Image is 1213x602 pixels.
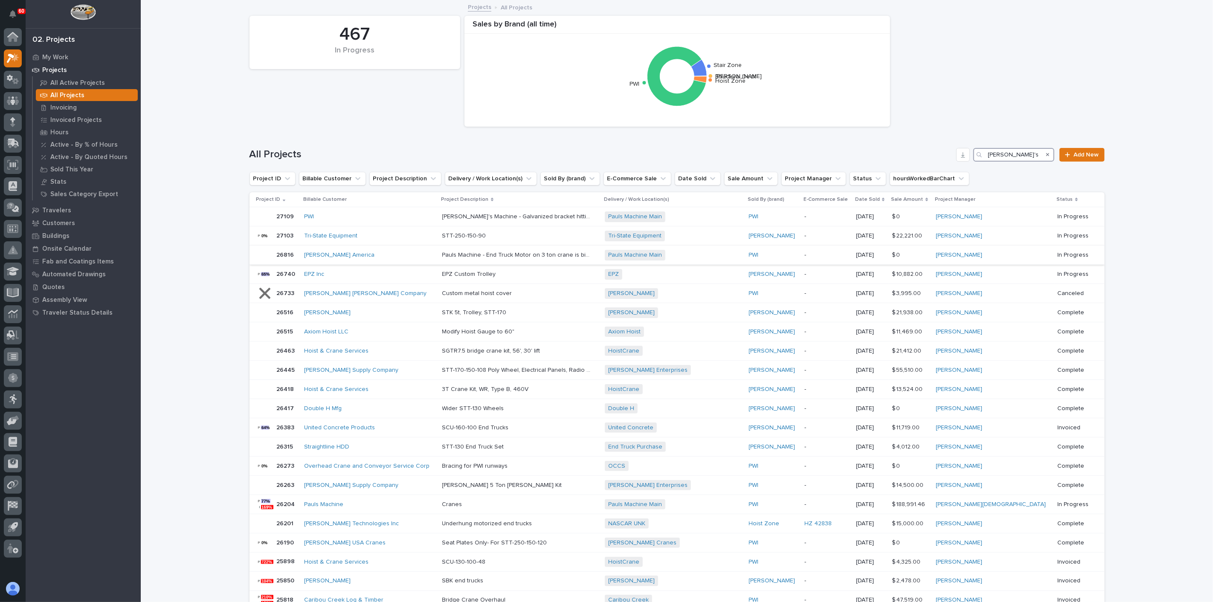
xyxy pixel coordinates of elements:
[804,424,849,431] p: -
[1058,539,1091,547] p: Complete
[1058,232,1091,240] p: In Progress
[1058,271,1091,278] p: In Progress
[277,538,296,547] p: 26190
[304,559,369,566] a: Hoist & Crane Services
[304,309,351,316] a: [PERSON_NAME]
[749,501,759,508] a: PWI
[608,539,676,547] a: [PERSON_NAME] Cranes
[936,559,982,566] a: [PERSON_NAME]
[250,265,1105,284] tr: 2674026740 EPZ Inc EPZ Custom TrolleyEPZ Custom Trolley EPZ [PERSON_NAME] -[DATE]$ 10,882.00$ 10,...
[42,54,68,61] p: My Work
[277,384,296,393] p: 26418
[277,211,296,220] p: 27109
[442,442,506,451] p: STT-130 End Truck Set
[250,495,1105,514] tr: 2620426204 Pauls Machine CranesCranes Pauls Machine Main PWI -[DATE]$ 188,991.46$ 188,991.46 [PER...
[277,480,296,489] p: 26263
[804,559,849,566] p: -
[250,514,1105,533] tr: 2620126201 [PERSON_NAME] Technologies Inc Underhung motorized end trucksUnderhung motorized end t...
[250,226,1105,246] tr: 2710327103 Tri-State Equipment STT-250-150-90STT-250-150-90 Tri-State Equipment [PERSON_NAME] -[D...
[70,4,96,20] img: Workspace Logo
[50,79,105,87] p: All Active Projects
[749,213,759,220] a: PWI
[724,172,778,185] button: Sale Amount
[804,328,849,336] p: -
[892,461,902,470] p: $ 0
[277,288,296,297] p: 26733
[304,520,399,527] a: [PERSON_NAME] Technologies Inc
[445,172,537,185] button: Delivery / Work Location(s)
[304,443,349,451] a: Straightline HDD
[1058,386,1091,393] p: Complete
[804,482,849,489] p: -
[250,418,1105,437] tr: 2638326383 United Concrete Products SCU-160-100 End TrucksSCU-160-100 End Trucks United Concrete ...
[33,101,141,113] a: Invoicing
[1058,405,1091,412] p: Complete
[442,307,508,316] p: STK 5t, Trolley, STT-170
[50,141,118,149] p: Active - By % of Hours
[892,346,923,355] p: $ 21,412.00
[250,322,1105,342] tr: 2651526515 Axiom Hoist LLC Modify Hoist Gauge to 60"Modify Hoist Gauge to 60" Axiom Hoist [PERSON...
[608,213,662,220] a: Pauls Machine Main
[608,405,634,412] a: Double H
[442,231,488,240] p: STT-250-150-90
[892,499,927,508] p: $ 188,991.46
[804,501,849,508] p: -
[749,252,759,259] a: PWI
[304,290,427,297] a: [PERSON_NAME] [PERSON_NAME] Company
[892,250,902,259] p: $ 0
[608,232,662,240] a: Tri-State Equipment
[936,539,982,547] a: [PERSON_NAME]
[804,443,849,451] p: -
[892,518,926,527] p: $ 15,000.00
[442,288,514,297] p: Custom metal hoist cover
[936,367,982,374] a: [PERSON_NAME]
[4,580,22,598] button: users-avatar
[250,246,1105,265] tr: 2681626816 [PERSON_NAME] America Pauls Machine - End Truck Motor on 3 ton crane is binding up - B...
[1058,252,1091,259] p: In Progress
[749,539,759,547] a: PWI
[50,116,102,124] p: Invoiced Projects
[304,328,348,336] a: Axiom Hoist LLC
[501,2,532,12] p: All Projects
[277,269,297,278] p: 26740
[304,577,351,585] a: [PERSON_NAME]
[33,139,141,150] a: Active - By % of Hours
[804,213,849,220] p: -
[4,5,22,23] button: Notifications
[33,126,141,138] a: Hours
[749,482,759,489] a: PWI
[749,386,795,393] a: [PERSON_NAME]
[50,153,128,161] p: Active - By Quoted Hours
[250,207,1105,226] tr: 2710927109 PWI [PERSON_NAME]'s Machine - Galvanized bracket hitting east side end stop[PERSON_NAM...
[608,271,619,278] a: EPZ
[892,269,925,278] p: $ 10,882.00
[936,290,982,297] a: [PERSON_NAME]
[1058,367,1091,374] p: Complete
[369,172,441,185] button: Project Description
[608,424,653,431] a: United Concrete
[892,557,923,566] p: $ 4,325.00
[856,577,885,585] p: [DATE]
[1058,213,1091,220] p: In Progress
[608,559,639,566] a: HoistCrane
[50,191,118,198] p: Sales Category Export
[277,423,296,431] p: 26383
[936,463,982,470] a: [PERSON_NAME]
[42,258,114,266] p: Fab and Coatings Items
[1059,148,1104,162] a: Add New
[277,556,297,565] p: 25898
[304,386,369,393] a: Hoist & Crane Services
[608,386,639,393] a: HoistCrane
[277,461,296,470] p: 26273
[715,73,762,79] text: [PERSON_NAME]
[442,576,485,585] p: SBK end trucks
[856,271,885,278] p: [DATE]
[19,8,24,14] p: 60
[804,290,849,297] p: -
[608,520,645,527] a: NASCAR UNK
[42,309,113,317] p: Traveler Status Details
[277,327,295,336] p: 26515
[856,463,885,470] p: [DATE]
[250,456,1105,475] tr: 2627326273 Overhead Crane and Conveyor Service Corp Bracing for PWI runwaysBracing for PWI runway...
[749,347,795,355] a: [PERSON_NAME]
